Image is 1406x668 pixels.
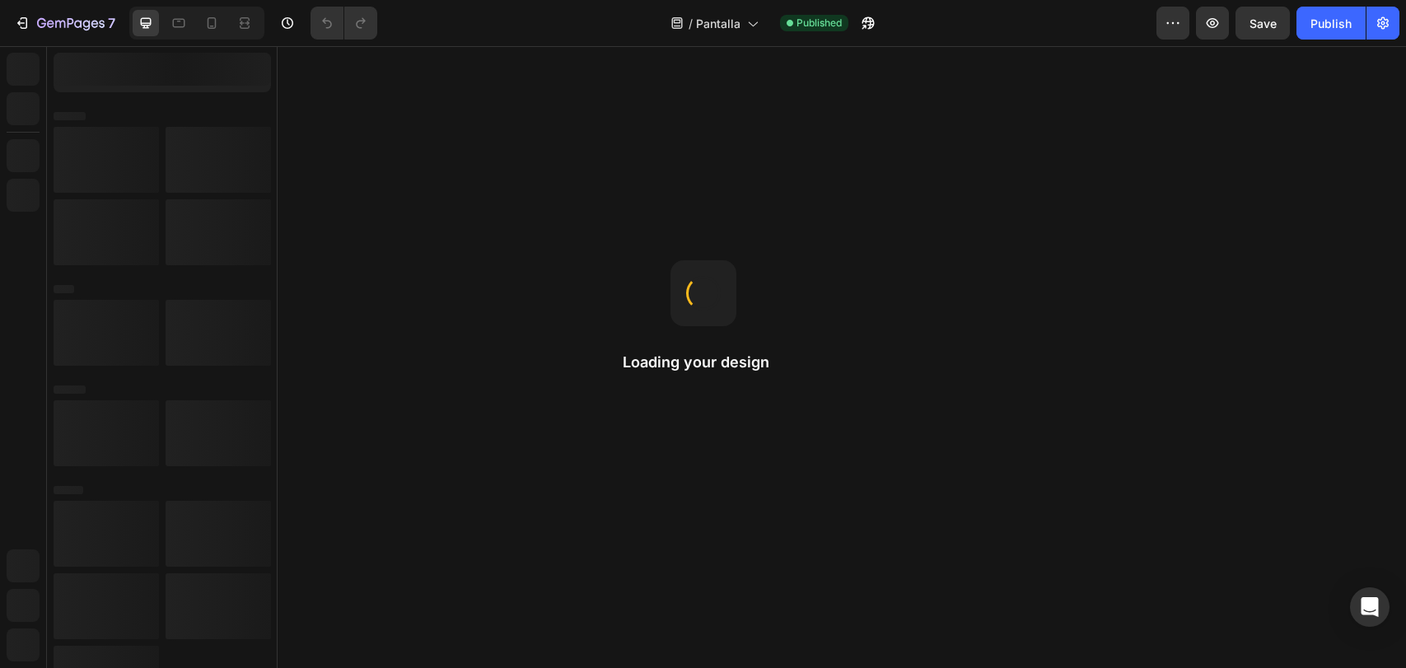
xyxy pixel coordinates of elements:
h2: Loading your design [623,353,784,372]
div: Publish [1310,15,1352,32]
span: Pantalla [696,15,740,32]
div: Open Intercom Messenger [1350,587,1390,627]
div: Undo/Redo [311,7,377,40]
button: 7 [7,7,123,40]
span: Published [796,16,842,30]
button: Save [1236,7,1290,40]
span: / [689,15,693,32]
p: 7 [108,13,115,33]
button: Publish [1296,7,1366,40]
span: Save [1250,16,1277,30]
